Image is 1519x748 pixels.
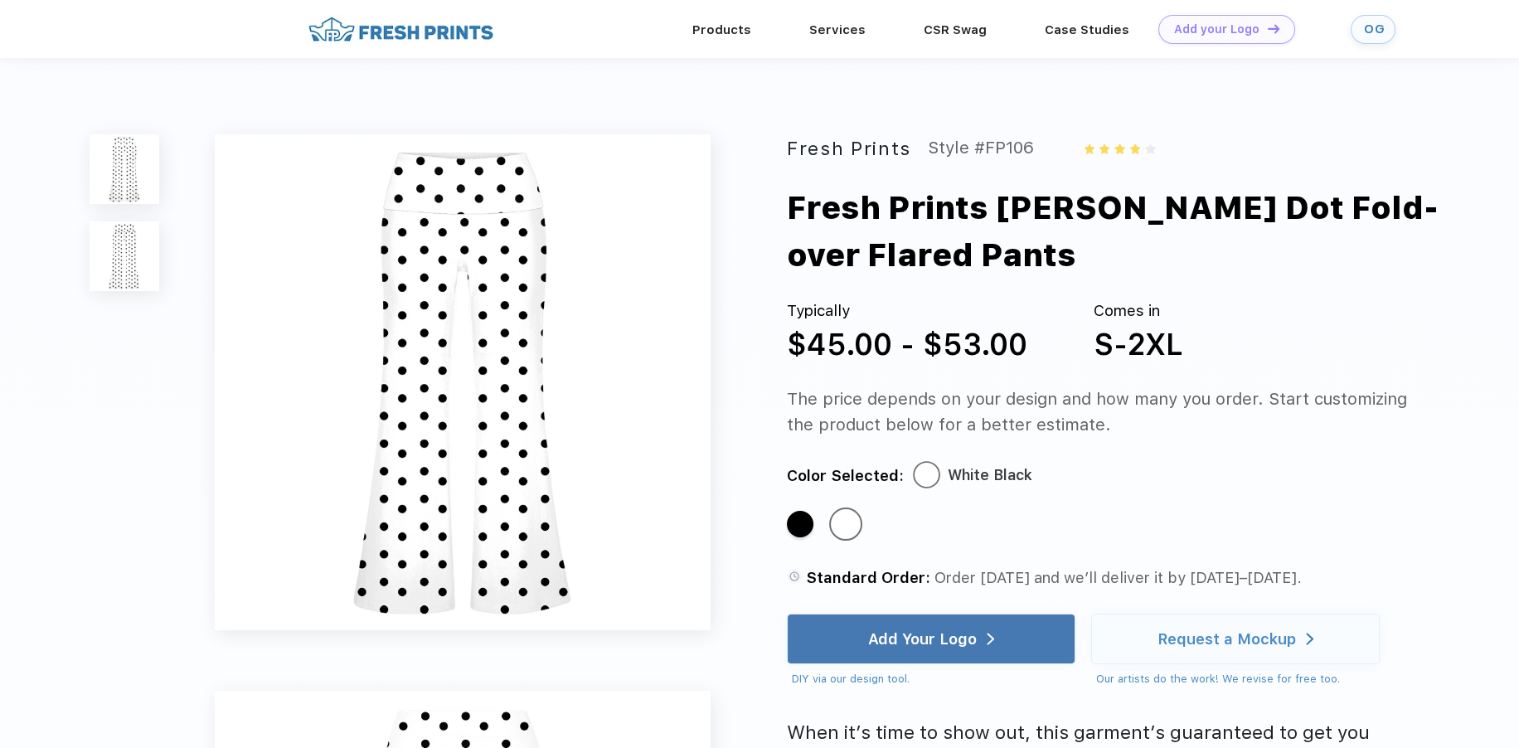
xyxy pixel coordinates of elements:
div: Comes in [1094,299,1183,323]
div: Style #FP106 [928,134,1034,163]
div: The price depends on your design and how many you order. Start customizing the product below for ... [787,386,1410,437]
div: Our artists do the work! We revise for free too. [1096,671,1380,687]
div: OG [1364,22,1382,36]
div: White Black [832,511,859,537]
img: yellow_star.svg [1130,143,1140,153]
img: standard order [787,569,802,584]
img: yellow_star.svg [1099,143,1109,153]
img: white arrow [987,633,994,645]
div: DIY via our design tool. [792,671,1075,687]
a: OG [1351,15,1395,44]
div: Color Selected: [787,463,904,488]
img: gray_star.svg [1145,143,1155,153]
div: Typically [787,299,1027,323]
div: Black White [787,511,813,537]
div: Fresh Prints [787,134,911,163]
img: yellow_star.svg [1114,143,1124,153]
div: $45.00 - $53.00 [787,323,1027,367]
img: yellow_star.svg [1085,143,1094,153]
a: CSR Swag [924,22,987,37]
div: White Black [948,463,1032,488]
span: Order [DATE] and we’ll deliver it by [DATE]–[DATE]. [934,569,1302,586]
div: S-2XL [1094,323,1183,367]
span: Standard Order: [806,569,930,586]
img: func=resize&h=100 [90,134,159,204]
img: func=resize&h=640 [215,134,711,630]
div: Add Your Logo [868,631,977,648]
div: Request a Mockup [1157,631,1296,648]
img: DT [1268,24,1279,33]
div: Fresh Prints [PERSON_NAME] Dot Fold-over Flared Pants [787,184,1470,279]
a: Services [809,22,866,37]
img: white arrow [1306,633,1313,645]
img: fo%20logo%202.webp [303,15,498,44]
img: func=resize&h=100 [90,221,159,291]
div: Add your Logo [1174,22,1259,36]
a: Products [692,22,751,37]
